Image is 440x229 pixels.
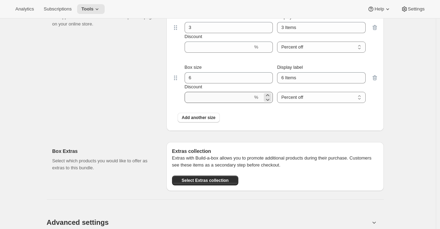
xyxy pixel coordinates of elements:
[81,6,94,12] span: Tools
[254,44,259,50] span: %
[178,113,220,123] button: Add another size
[52,157,155,171] p: Select which products you would like to offer as extras to this bundle.
[277,65,303,70] span: Display label
[77,4,105,14] button: Tools
[172,148,378,155] h6: Extras collection
[185,65,202,70] span: Box size
[408,6,425,12] span: Settings
[185,84,202,89] span: Discount
[11,4,38,14] button: Analytics
[254,95,259,100] span: %
[39,4,76,14] button: Subscriptions
[185,22,262,33] input: Box size
[277,22,365,33] input: Display label
[15,6,34,12] span: Analytics
[185,72,262,83] input: Box size
[44,6,72,12] span: Subscriptions
[172,176,238,185] button: Select Extras collection
[172,155,378,169] p: Extras with Build-a-box allows you to promote additional products during their purchase. Customer...
[181,178,229,183] span: Select Extras collection
[185,34,202,39] span: Discount
[52,148,155,155] h2: Box Extras
[47,217,109,228] span: Advanced settings
[397,4,429,14] button: Settings
[363,4,395,14] button: Help
[182,115,216,120] span: Add another size
[277,72,365,83] input: Display label
[374,6,384,12] span: Help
